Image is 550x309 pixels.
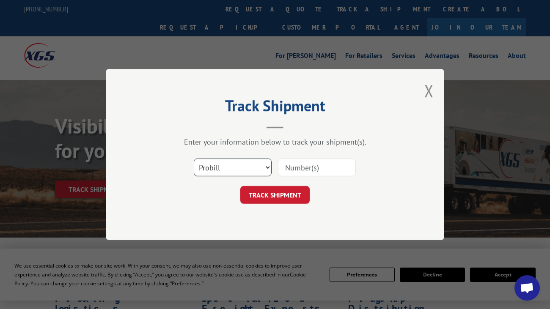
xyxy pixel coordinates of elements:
[278,159,356,176] input: Number(s)
[514,275,540,301] div: Open chat
[148,137,402,147] div: Enter your information below to track your shipment(s).
[424,79,434,102] button: Close modal
[148,100,402,116] h2: Track Shipment
[240,186,310,204] button: TRACK SHIPMENT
